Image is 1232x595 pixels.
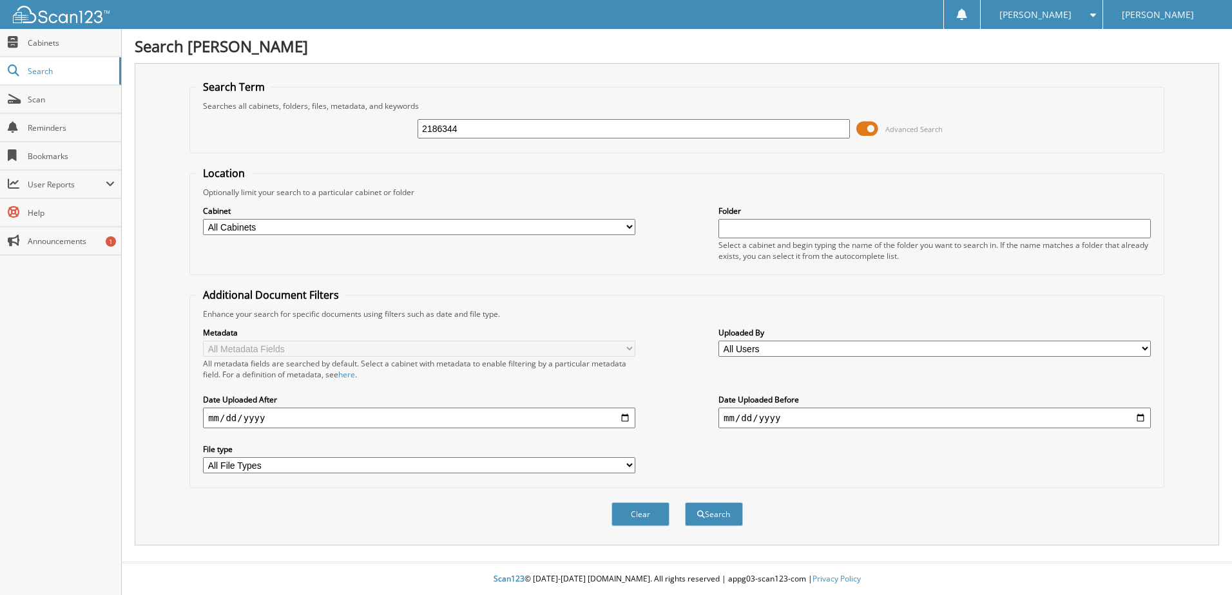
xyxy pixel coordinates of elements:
span: [PERSON_NAME] [1122,11,1194,19]
label: Folder [718,205,1151,216]
span: Advanced Search [885,124,943,134]
label: File type [203,444,635,455]
span: Announcements [28,236,115,247]
label: Uploaded By [718,327,1151,338]
span: [PERSON_NAME] [999,11,1072,19]
a: Privacy Policy [813,573,861,584]
legend: Search Term [197,80,271,94]
label: Date Uploaded After [203,394,635,405]
span: Scan [28,94,115,105]
span: Scan123 [494,573,525,584]
div: 1 [106,236,116,247]
span: Bookmarks [28,151,115,162]
div: © [DATE]-[DATE] [DOMAIN_NAME]. All rights reserved | appg03-scan123-com | [122,563,1232,595]
span: Reminders [28,122,115,133]
legend: Additional Document Filters [197,288,345,302]
input: end [718,408,1151,428]
h1: Search [PERSON_NAME] [135,35,1219,57]
button: Search [685,502,743,526]
div: Optionally limit your search to a particular cabinet or folder [197,187,1157,198]
a: here [338,369,355,380]
div: Searches all cabinets, folders, files, metadata, and keywords [197,100,1157,111]
span: Cabinets [28,37,115,48]
button: Clear [611,502,669,526]
div: Enhance your search for specific documents using filters such as date and file type. [197,308,1157,319]
span: User Reports [28,179,106,190]
span: Help [28,207,115,218]
label: Date Uploaded Before [718,394,1151,405]
label: Cabinet [203,205,635,216]
div: All metadata fields are searched by default. Select a cabinet with metadata to enable filtering b... [203,358,635,380]
img: scan123-logo-white.svg [13,6,110,23]
span: Search [28,66,113,77]
iframe: Chat Widget [1168,533,1232,595]
div: Select a cabinet and begin typing the name of the folder you want to search in. If the name match... [718,240,1151,261]
input: start [203,408,635,428]
label: Metadata [203,327,635,338]
legend: Location [197,166,251,180]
